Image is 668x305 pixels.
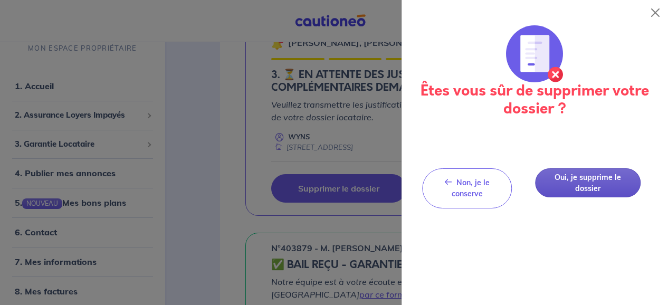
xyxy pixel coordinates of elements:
button: Close [647,4,664,21]
h3: Êtes vous sûr de supprimer votre dossier ? [414,82,655,118]
button: Non, je le conserve [423,168,512,208]
span: Non, je le conserve [452,178,490,198]
img: illu_annulation_contrat.svg [506,25,563,82]
button: Oui, je supprime le dossier [535,168,641,197]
